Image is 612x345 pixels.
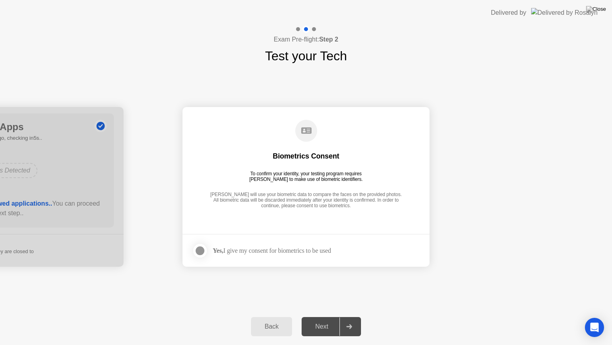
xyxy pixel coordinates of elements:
div: Back [253,323,290,330]
strong: Yes, [213,247,223,254]
b: Step 2 [319,36,338,43]
div: To confirm your identity, your testing program requires [PERSON_NAME] to make use of biometric id... [246,171,366,182]
div: Biometrics Consent [273,151,339,161]
img: Close [586,6,606,12]
button: Back [251,317,292,336]
h4: Exam Pre-flight: [274,35,338,44]
div: I give my consent for biometrics to be used [213,247,331,254]
div: Next [304,323,339,330]
button: Next [302,317,361,336]
div: Open Intercom Messenger [585,318,604,337]
div: [PERSON_NAME] will use your biometric data to compare the faces on the provided photos. All biome... [208,192,404,210]
img: Delivered by Rosalyn [531,8,598,17]
div: Delivered by [491,8,526,18]
h1: Test your Tech [265,46,347,65]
